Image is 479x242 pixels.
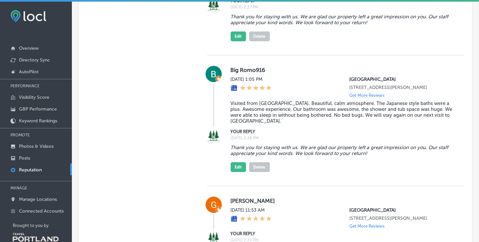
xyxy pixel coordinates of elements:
[231,136,454,140] label: [DATE] 2:26 PM
[231,100,454,124] blockquote: Visited from [GEOGRAPHIC_DATA]. Beautiful, calm atmosphere. The Japanese style baths were a plus....
[349,93,385,98] p: Get More Reviews
[231,198,454,204] label: [PERSON_NAME]
[19,208,64,214] p: Connected Accounts
[231,31,246,41] button: Edit
[349,207,454,213] p: Cedartree Hotel
[349,216,454,221] p: 4901 NE Five Oaks Dr
[240,85,272,92] div: 5 Stars
[249,31,270,41] button: Delete
[349,77,454,82] p: Cedartree Hotel
[19,155,30,161] p: Posts
[19,197,57,202] p: Manage Locations
[19,144,54,149] p: Photos & Videos
[19,106,57,112] p: GBP Performance
[231,67,454,73] label: Big Romo916
[19,167,42,173] p: Reputation
[231,231,454,236] label: YOUR REPLY
[231,14,454,26] blockquote: Thank you for staying with us. We are glad our property left a great impression on you. Our staff...
[13,233,58,242] img: Travel Portland
[231,162,246,172] button: Edit
[13,223,72,228] p: Brought to you by
[249,162,270,172] button: Delete
[240,216,272,223] div: 5 Stars
[231,77,272,82] label: [DATE] 1:05 PM
[349,224,385,229] p: Get More Reviews
[231,5,454,9] label: [DATE] 2:27 PM
[10,10,46,22] img: fda3e92497d09a02dc62c9cd864e3231.png
[19,45,39,51] p: Overview
[349,85,454,90] p: 4901 NE Five Oaks Dr
[19,57,50,63] p: Directory Sync
[206,128,222,145] img: Image
[19,95,49,100] p: Visibility Score
[19,69,39,75] p: AutoPilot
[231,207,272,213] label: [DATE] 11:53 AM
[231,129,454,134] label: YOUR REPLY
[231,145,454,156] blockquote: Thank you for staying with us. We are glad our property left a great impression on you. Our staff...
[19,118,57,124] p: Keyword Rankings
